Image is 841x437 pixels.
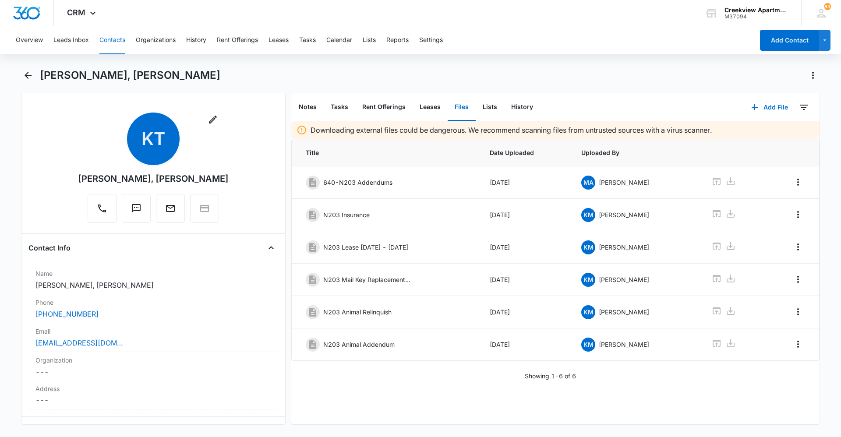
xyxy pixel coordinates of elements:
td: [DATE] [479,296,571,328]
button: Tasks [299,26,316,54]
p: N203 Animal Addendum [323,340,395,349]
button: Organizations [136,26,176,54]
p: N203 Animal Relinquish [323,307,392,317]
button: History [186,26,206,54]
button: Reports [386,26,409,54]
div: Address--- [28,381,278,409]
td: [DATE] [479,328,571,361]
button: Overflow Menu [791,175,805,189]
a: Email [156,208,185,215]
button: Contacts [99,26,125,54]
p: [PERSON_NAME] [599,243,649,252]
p: N203 Insurance [323,210,370,219]
button: Call [88,194,117,223]
span: KM [581,273,595,287]
button: Notes [292,94,324,121]
button: Overflow Menu [791,208,805,222]
button: Tasks [324,94,355,121]
button: Add Contact [760,30,819,51]
button: Lists [476,94,504,121]
span: CRM [67,8,85,17]
a: Text [122,208,151,215]
button: Overflow Menu [791,272,805,286]
span: KT [127,113,180,165]
dd: [PERSON_NAME], [PERSON_NAME] [35,280,271,290]
h4: Contact Info [28,243,71,253]
td: [DATE] [479,166,571,199]
span: KM [581,338,595,352]
button: Overflow Menu [791,240,805,254]
span: Title [306,148,469,157]
button: Settings [419,26,443,54]
dd: --- [35,367,271,377]
div: notifications count [824,3,831,10]
p: [PERSON_NAME] [599,340,649,349]
button: Overview [16,26,43,54]
p: [PERSON_NAME] [599,210,649,219]
p: [PERSON_NAME] [599,275,649,284]
div: Organization--- [28,352,278,381]
button: Back [21,68,35,82]
button: Actions [806,68,820,82]
button: Add File [742,97,797,118]
button: History [504,94,540,121]
div: Phone[PHONE_NUMBER] [28,294,278,323]
p: [PERSON_NAME] [599,307,649,317]
button: Leases [269,26,289,54]
a: [PHONE_NUMBER] [35,309,99,319]
span: Uploaded By [581,148,690,157]
span: KM [581,240,595,254]
div: Email[EMAIL_ADDRESS][DOMAIN_NAME] [28,323,278,352]
p: Showing 1-6 of 6 [525,371,576,381]
label: Phone [35,298,271,307]
button: Overflow Menu [791,305,805,319]
div: Name[PERSON_NAME], [PERSON_NAME] [28,265,278,294]
label: Address [35,384,271,393]
p: Downloading external files could be dangerous. We recommend scanning files from untrusted sources... [311,125,712,135]
div: [PERSON_NAME], [PERSON_NAME] [78,172,229,185]
p: N203 Mail Key Replacement.pdf [323,275,411,284]
button: Close [264,241,278,255]
p: [PERSON_NAME] [599,178,649,187]
button: Files [448,94,476,121]
label: Email [35,327,271,336]
dd: --- [35,395,271,405]
span: 83 [824,3,831,10]
p: N203 Lease [DATE] - [DATE] [323,243,408,252]
p: 640-N203 Addendums [323,178,392,187]
span: MA [581,176,595,190]
td: [DATE] [479,231,571,264]
button: Lists [363,26,376,54]
button: Email [156,194,185,223]
td: [DATE] [479,199,571,231]
a: [EMAIL_ADDRESS][DOMAIN_NAME] [35,338,123,348]
button: Rent Offerings [217,26,258,54]
button: Leases [413,94,448,121]
td: [DATE] [479,264,571,296]
button: Rent Offerings [355,94,413,121]
button: Overflow Menu [791,337,805,351]
button: Text [122,194,151,223]
label: Organization [35,356,271,365]
button: Filters [797,100,811,114]
span: Date Uploaded [490,148,561,157]
a: Call [88,208,117,215]
span: KM [581,208,595,222]
h1: [PERSON_NAME], [PERSON_NAME] [40,69,220,82]
div: account name [724,7,788,14]
button: Calendar [326,26,352,54]
label: Name [35,269,271,278]
button: Leads Inbox [53,26,89,54]
div: account id [724,14,788,20]
span: KM [581,305,595,319]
